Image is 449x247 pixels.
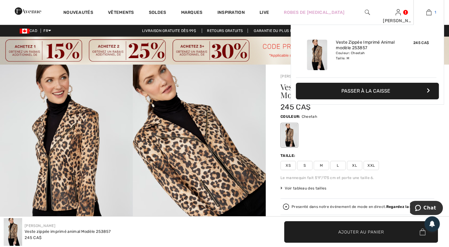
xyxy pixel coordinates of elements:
[364,161,379,170] span: XXL
[336,40,396,51] a: Veste Zippée Imprimé Animal modèle 253857
[25,235,42,240] span: 245 CA$
[280,161,296,170] span: XS
[15,5,41,17] img: 1ère Avenue
[202,29,248,33] a: Retours gratuits
[149,10,166,16] a: Soldes
[395,9,401,15] a: Se connecter
[383,18,413,24] div: [PERSON_NAME]
[435,10,436,15] span: 1
[280,103,311,111] span: 245 CA$
[414,9,444,16] a: 1
[20,29,30,34] img: Canadian Dollar
[296,83,439,99] button: Passer à la caisse
[347,161,362,170] span: XL
[4,218,22,246] img: Veste Zipp&eacute;e Imprim&eacute; Animal mod&egrave;le 253857
[338,229,384,235] span: Ajouter au panier
[260,9,269,16] a: Live
[181,10,202,16] a: Marques
[284,221,438,243] button: Ajouter au panier
[419,229,425,235] img: Bag.svg
[280,114,300,119] span: Couleur:
[395,9,401,16] img: Mes infos
[137,29,201,33] a: Livraison gratuite dès 99$
[25,224,55,228] a: [PERSON_NAME]
[43,29,51,33] span: FR
[386,205,431,209] strong: Regardez la rediffusion
[330,161,346,170] span: L
[336,51,396,61] div: Couleur: Cheetah Taille: M
[365,9,370,16] img: recherche
[284,9,344,16] a: Robes de [MEDICAL_DATA]
[413,41,429,45] span: 245 CA$
[63,10,93,16] a: Nouveautés
[280,83,409,99] h1: Veste zippée imprimé animal Modèle 253857
[108,10,134,16] a: Vêtements
[307,40,327,70] img: Veste Zippée Imprimé Animal modèle 253857
[292,205,431,209] div: Presenté dans notre événement de mode en direct.
[426,9,431,16] img: Mon panier
[283,204,289,210] img: Regardez la rediffusion
[281,124,297,147] div: Cheetah
[249,29,312,33] a: Garantie du plus bas prix
[297,161,312,170] span: S
[20,29,40,33] span: CAD
[410,201,443,216] iframe: Ouvre un widget dans lequel vous pouvez chatter avec l’un de nos agents
[280,185,327,191] span: Voir tableau des tailles
[217,10,245,16] span: Inspiration
[280,175,434,181] div: Le mannequin fait 5'9"/175 cm et porte une taille 6.
[280,74,311,78] a: [PERSON_NAME]
[280,153,296,158] div: Taille:
[314,161,329,170] span: M
[25,229,111,235] div: Veste zippée imprimé animal Modèle 253857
